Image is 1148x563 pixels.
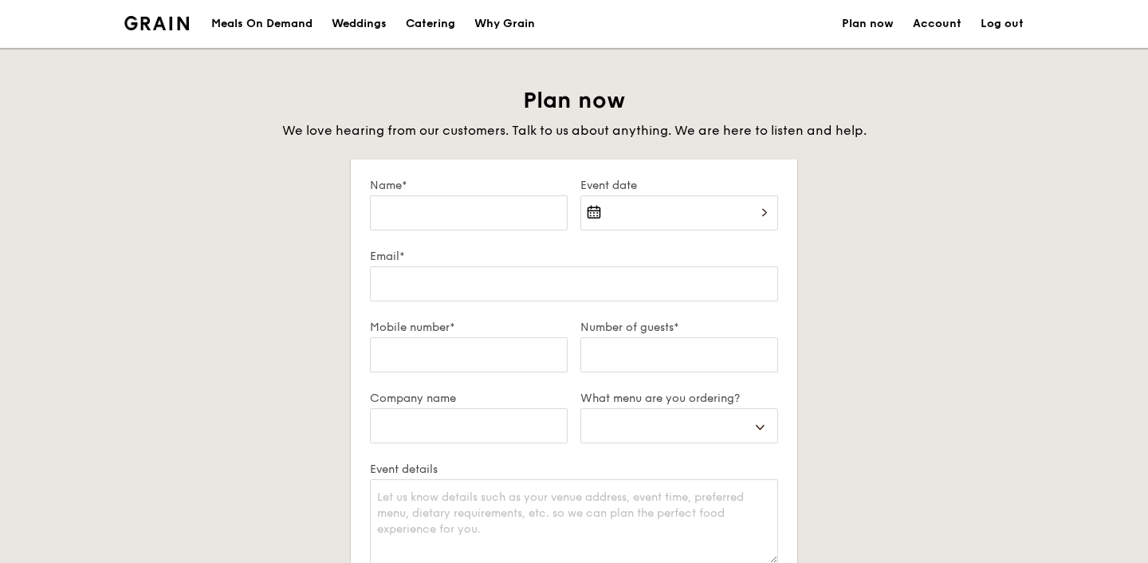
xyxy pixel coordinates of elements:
label: Event details [370,463,778,476]
label: Company name [370,392,568,405]
label: Email* [370,250,778,263]
label: Number of guests* [580,321,778,334]
a: Logotype [124,16,189,30]
label: Name* [370,179,568,192]
span: Plan now [523,87,626,114]
label: What menu are you ordering? [580,392,778,405]
label: Mobile number* [370,321,568,334]
label: Event date [580,179,778,192]
img: Grain [124,16,189,30]
span: We love hearing from our customers. Talk to us about anything. We are here to listen and help. [282,123,867,138]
